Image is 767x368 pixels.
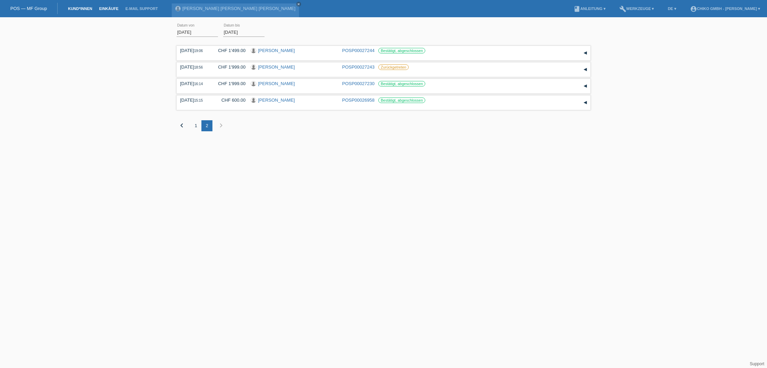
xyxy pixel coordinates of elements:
a: POSP00027243 [342,64,375,70]
div: auf-/zuklappen [580,98,590,108]
label: Bestätigt, abgeschlossen [378,48,425,53]
a: POSP00027244 [342,48,375,53]
i: chevron_left [178,121,186,130]
div: [DATE] [180,48,208,53]
span: 15:15 [194,99,203,102]
a: POSP00026958 [342,98,375,103]
span: 19:06 [194,49,203,53]
label: Zurückgetreten [378,64,409,70]
i: account_circle [690,6,697,12]
span: 18:56 [194,65,203,69]
i: close [297,2,300,6]
a: close [296,2,301,7]
a: Einkäufe [96,7,122,11]
a: POSP00027230 [342,81,375,86]
label: Bestätigt, abgeschlossen [378,98,425,103]
a: [PERSON_NAME] [258,98,295,103]
div: auf-/zuklappen [580,81,590,91]
a: POS — MF Group [10,6,47,11]
span: 16:14 [194,82,203,86]
div: [DATE] [180,81,208,86]
div: CHF 1'499.00 [213,48,246,53]
i: build [619,6,626,12]
a: buildWerkzeuge ▾ [616,7,658,11]
div: [DATE] [180,64,208,70]
i: book [574,6,580,12]
a: E-Mail Support [122,7,161,11]
div: CHF 1'999.00 [213,64,246,70]
div: auf-/zuklappen [580,48,590,58]
div: 2 [201,120,212,131]
a: [PERSON_NAME] [258,48,295,53]
a: bookAnleitung ▾ [570,7,609,11]
label: Bestätigt, abgeschlossen [378,81,425,86]
div: 1 [190,120,201,131]
div: [DATE] [180,98,208,103]
a: DE ▾ [664,7,679,11]
div: auf-/zuklappen [580,64,590,75]
a: Kund*innen [64,7,96,11]
a: account_circleChiko GmbH - [PERSON_NAME] ▾ [687,7,764,11]
div: CHF 1'999.00 [213,81,246,86]
a: Support [750,361,764,366]
a: [PERSON_NAME] [258,81,295,86]
a: [PERSON_NAME] [PERSON_NAME] [PERSON_NAME] [182,6,296,11]
a: [PERSON_NAME] [258,64,295,70]
i: chevron_right [217,121,225,130]
div: CHF 600.00 [213,98,246,103]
